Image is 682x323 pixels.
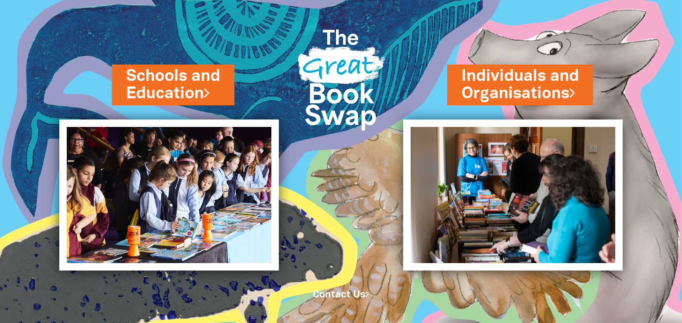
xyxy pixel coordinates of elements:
[403,119,623,271] img: Individuals and Organisations
[461,65,579,105] a: Individuals andOrganisations
[126,65,220,105] a: Schools andEducation
[59,119,279,271] img: Schools and Education
[289,9,393,145] img: Great Bookswap logo
[313,290,369,299] a: Contact Us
